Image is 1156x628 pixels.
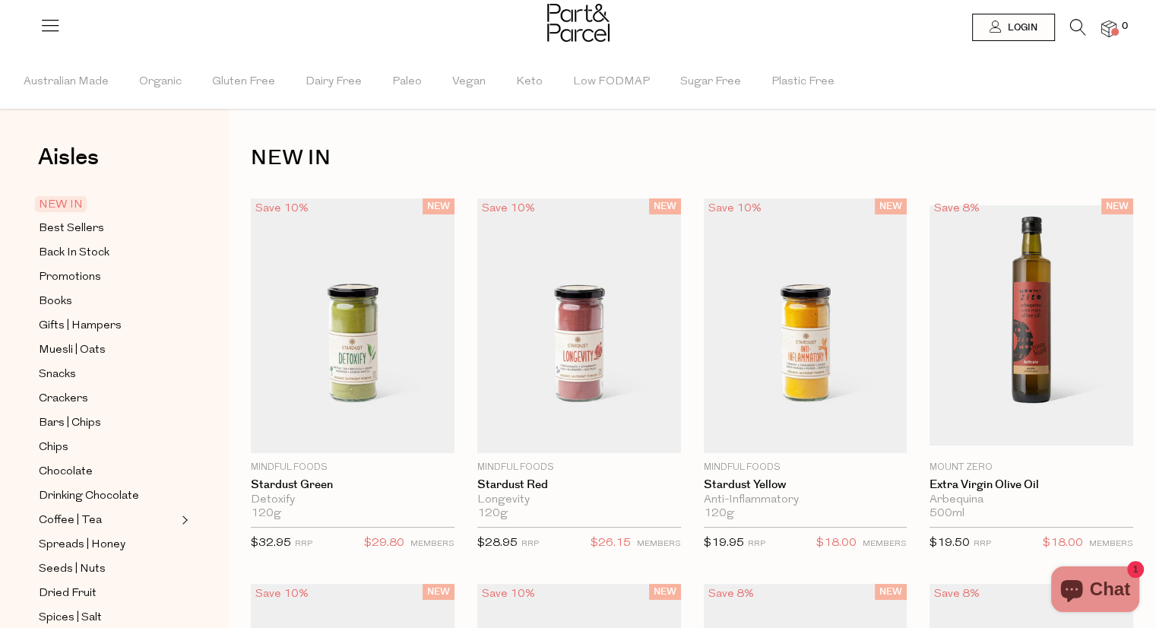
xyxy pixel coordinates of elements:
span: Aisles [38,141,99,174]
span: Chocolate [39,463,93,481]
a: NEW IN [39,195,177,214]
p: Mount Zero [930,461,1133,474]
span: $19.95 [704,538,744,549]
span: Gifts | Hampers [39,317,122,335]
div: Arbequina [930,493,1133,507]
span: Low FODMAP [573,56,650,109]
small: RRP [748,540,765,548]
a: Promotions [39,268,177,287]
div: Save 10% [477,584,540,604]
span: NEW [875,584,907,600]
span: $29.80 [364,534,404,553]
a: Stardust Yellow [704,478,907,492]
small: MEMBERS [637,540,681,548]
img: Stardust Green [251,198,454,453]
span: Back In Stock [39,244,109,262]
span: Gluten Free [212,56,275,109]
a: Best Sellers [39,219,177,238]
div: Save 10% [477,198,540,219]
a: Drinking Chocolate [39,487,177,506]
span: Chips [39,439,68,457]
span: Seeds | Nuts [39,560,106,579]
a: Spices | Salt [39,608,177,627]
span: Australian Made [24,56,109,109]
span: $19.50 [930,538,970,549]
span: Paleo [392,56,422,109]
span: Organic [139,56,182,109]
a: Gifts | Hampers [39,316,177,335]
img: Stardust Red [477,198,681,453]
span: NEW [1101,198,1133,214]
small: RRP [521,540,539,548]
span: Vegan [452,56,486,109]
span: Crackers [39,390,88,408]
span: 120g [704,507,734,521]
button: Expand/Collapse Coffee | Tea [178,511,188,529]
span: 500ml [930,507,964,521]
small: RRP [295,540,312,548]
small: RRP [974,540,991,548]
span: Bars | Chips [39,414,101,433]
span: Login [1004,21,1037,34]
a: 0 [1101,21,1116,36]
span: Spreads | Honey [39,536,125,554]
a: Back In Stock [39,243,177,262]
a: Spreads | Honey [39,535,177,554]
span: Spices | Salt [39,609,102,627]
div: Save 10% [704,198,766,219]
span: Coffee | Tea [39,512,102,530]
span: NEW IN [35,196,87,212]
div: Save 10% [251,198,313,219]
a: Extra Virgin Olive Oil [930,478,1133,492]
img: Extra Virgin Olive Oil [930,205,1133,446]
div: Save 8% [930,198,984,219]
a: Snacks [39,365,177,384]
small: MEMBERS [1089,540,1133,548]
span: Dried Fruit [39,585,97,603]
inbox-online-store-chat: Shopify online store chat [1047,566,1144,616]
small: MEMBERS [863,540,907,548]
div: Save 8% [704,584,759,604]
div: Longevity [477,493,681,507]
a: Login [972,14,1055,41]
span: NEW [649,198,681,214]
span: Snacks [39,366,76,384]
span: NEW [875,198,907,214]
span: Best Sellers [39,220,104,238]
span: $32.95 [251,538,291,549]
a: Bars | Chips [39,414,177,433]
div: Save 8% [930,584,984,604]
a: Muesli | Oats [39,341,177,360]
span: Books [39,293,72,311]
a: Chips [39,438,177,457]
div: Anti-Inflammatory [704,493,907,507]
span: $18.00 [1043,534,1083,553]
a: Stardust Red [477,478,681,492]
span: Muesli | Oats [39,341,106,360]
span: Drinking Chocolate [39,487,139,506]
span: 120g [251,507,281,521]
div: Detoxify [251,493,454,507]
div: Save 10% [251,584,313,604]
span: Plastic Free [771,56,835,109]
span: NEW [423,198,454,214]
span: NEW [649,584,681,600]
p: Mindful Foods [704,461,907,474]
a: Coffee | Tea [39,511,177,530]
a: Books [39,292,177,311]
a: Aisles [38,146,99,184]
h1: NEW IN [251,141,1133,176]
span: $28.95 [477,538,518,549]
a: Chocolate [39,462,177,481]
span: Promotions [39,268,101,287]
p: Mindful Foods [251,461,454,474]
span: 120g [477,507,508,521]
span: Keto [516,56,543,109]
span: Dairy Free [306,56,362,109]
span: $18.00 [816,534,857,553]
a: Crackers [39,389,177,408]
span: 0 [1118,20,1132,33]
span: Sugar Free [680,56,741,109]
a: Seeds | Nuts [39,560,177,579]
small: MEMBERS [410,540,454,548]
